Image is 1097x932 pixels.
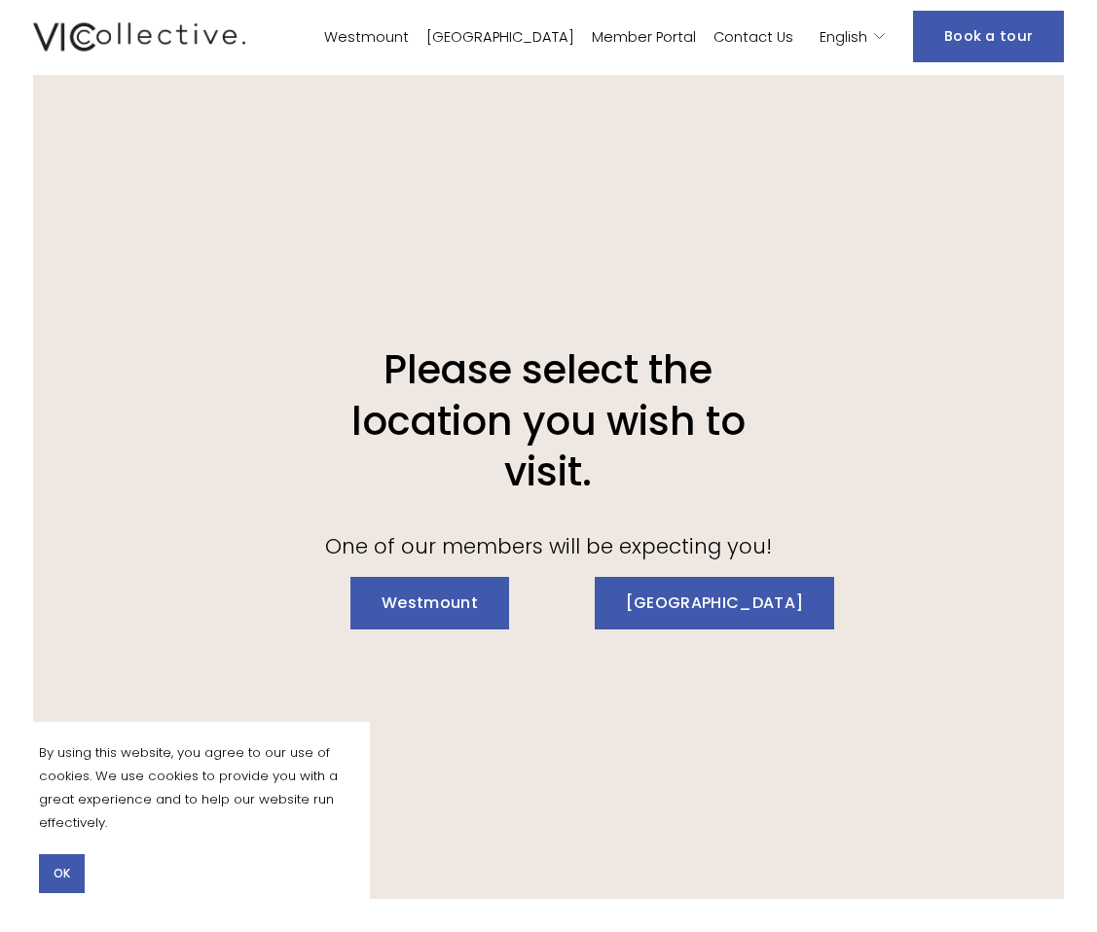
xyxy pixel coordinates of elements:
[820,24,867,50] span: English
[595,577,834,629] a: [GEOGRAPHIC_DATA]
[592,22,696,51] a: Member Portal
[913,11,1064,62] a: Book a tour
[310,528,786,566] p: One of our members will be expecting you!
[426,22,574,51] a: [GEOGRAPHIC_DATA]
[350,577,509,629] a: Westmount
[39,854,85,893] button: OK
[820,22,887,51] div: language picker
[19,722,370,913] section: Cookie banner
[39,741,350,835] p: By using this website, you agree to our use of cookies. We use cookies to provide you with a grea...
[310,344,786,497] h2: Please select the location you wish to visit.
[324,22,409,51] a: Westmount
[713,22,793,51] a: Contact Us
[33,18,245,55] img: Vic Collective
[54,865,70,882] span: OK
